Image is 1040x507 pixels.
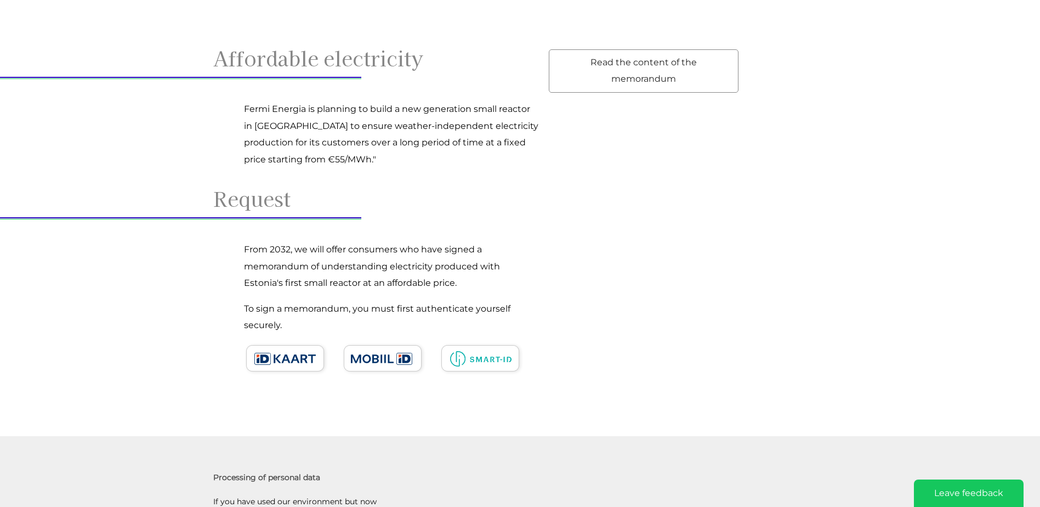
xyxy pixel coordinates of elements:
[549,49,738,93] a: Read the content of the memorandum
[244,101,540,168] p: Fermi Energia is planning to build a new generation small reactor in [GEOGRAPHIC_DATA] to ensure ...
[342,342,426,375] img: ee-mobile-id.png
[213,190,827,206] h2: Request
[213,469,827,486] h2: Processing of personal data
[244,241,540,291] p: From 2032, we will offer consumers who have signed a memorandum of understanding electricity prod...
[934,488,1003,498] span: Leave feedback
[213,49,827,66] h2: Affordable electricity
[244,301,540,334] p: To sign a memorandum, you must first authenticate yourself securely.
[439,342,524,375] img: smart-id.png
[244,342,328,375] img: ee-id-card.png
